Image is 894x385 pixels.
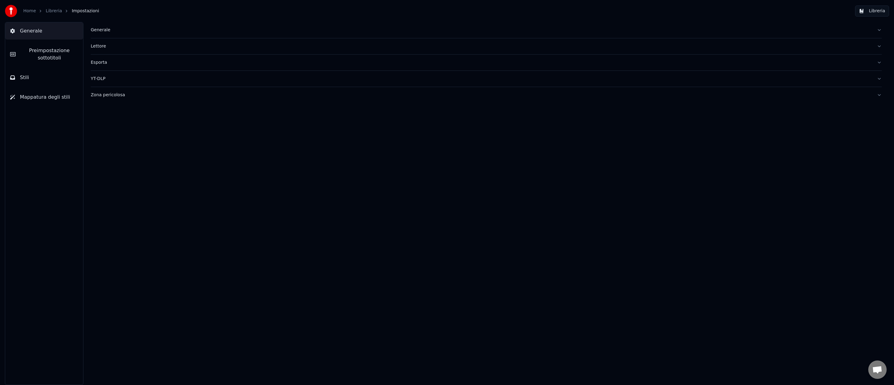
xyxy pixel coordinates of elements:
a: Libreria [46,8,62,14]
button: Mappatura degli stili [5,89,83,106]
button: Esporta [91,55,882,71]
nav: breadcrumb [23,8,99,14]
div: Esporta [91,59,872,66]
img: youka [5,5,17,17]
span: Generale [20,27,42,35]
button: Lettore [91,38,882,54]
button: Zona pericolosa [91,87,882,103]
a: Home [23,8,36,14]
button: Preimpostazione sottotitoli [5,42,83,67]
button: YT-DLP [91,71,882,87]
button: Libreria [855,6,889,17]
span: Stili [20,74,29,81]
button: Stili [5,69,83,86]
button: Generale [91,22,882,38]
div: Lettore [91,43,872,49]
button: Generale [5,22,83,40]
a: Aprire la chat [868,360,887,379]
div: YT-DLP [91,76,872,82]
span: Mappatura degli stili [20,93,70,101]
div: Zona pericolosa [91,92,872,98]
span: Impostazioni [72,8,99,14]
div: Generale [91,27,872,33]
span: Preimpostazione sottotitoli [21,47,78,62]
